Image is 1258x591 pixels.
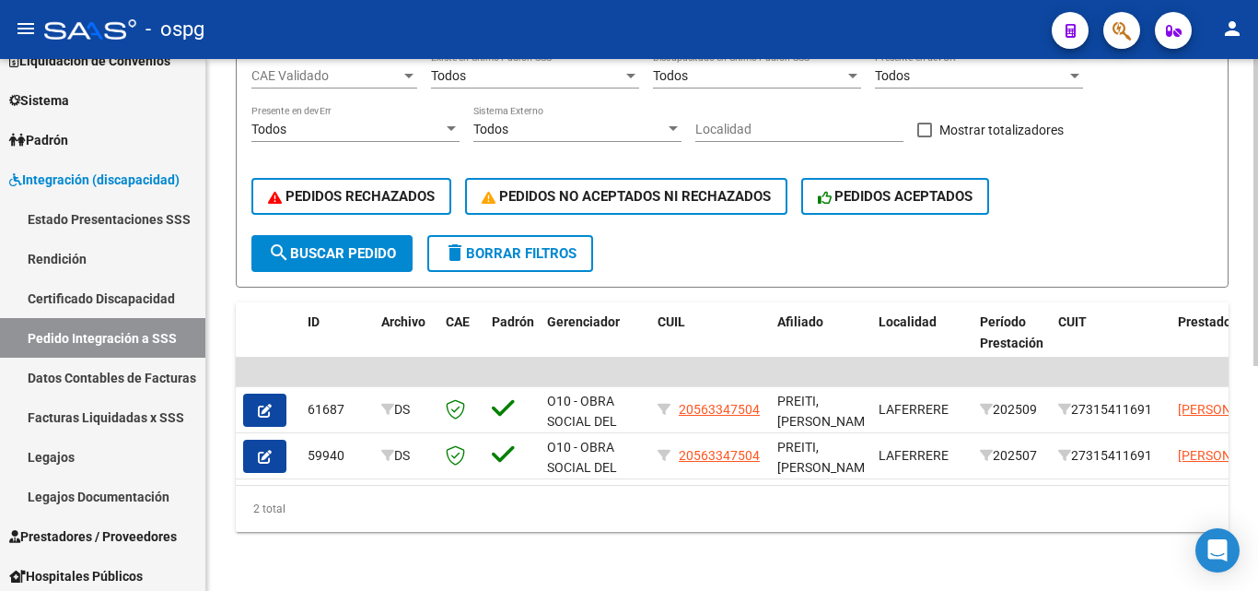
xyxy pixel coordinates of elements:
[465,178,787,215] button: PEDIDOS NO ACEPTADOS NI RECHAZADOS
[308,314,320,329] span: ID
[9,90,69,111] span: Sistema
[381,399,431,420] div: DS
[374,302,438,384] datatable-header-cell: Archivo
[236,486,1229,532] div: 2 total
[1221,18,1243,40] mat-icon: person
[658,314,685,329] span: CUIL
[251,178,451,215] button: PEDIDOS RECHAZADOS
[1058,445,1163,467] div: 27315411691
[650,302,770,384] datatable-header-cell: CUIL
[980,314,1043,350] span: Período Prestación
[427,235,593,272] button: Borrar Filtros
[444,245,577,262] span: Borrar Filtros
[818,188,973,205] span: PEDIDOS ACEPTADOS
[679,402,760,417] span: 20563347504
[268,245,396,262] span: Buscar Pedido
[268,242,290,264] mat-icon: search
[871,302,973,384] datatable-header-cell: Localidad
[444,242,466,264] mat-icon: delete
[980,399,1043,420] div: 202509
[473,122,508,136] span: Todos
[653,68,688,83] span: Todos
[879,402,949,417] span: LAFERRERE
[1195,528,1240,573] div: Open Intercom Messenger
[679,448,760,463] span: 20563347504
[9,170,180,190] span: Integración (discapacidad)
[770,302,871,384] datatable-header-cell: Afiliado
[9,130,68,150] span: Padrón
[9,526,177,547] span: Prestadores / Proveedores
[431,68,466,83] span: Todos
[381,445,431,467] div: DS
[1051,302,1171,384] datatable-header-cell: CUIT
[146,9,204,50] span: - ospg
[482,188,771,205] span: PEDIDOS NO ACEPTADOS NI RECHAZADOS
[801,178,990,215] button: PEDIDOS ACEPTADOS
[879,448,949,463] span: LAFERRERE
[268,188,435,205] span: PEDIDOS RECHAZADOS
[9,51,170,71] span: Liquidación de Convenios
[300,302,374,384] datatable-header-cell: ID
[308,399,367,420] div: 61687
[9,566,143,586] span: Hospitales Públicos
[547,314,620,329] span: Gerenciador
[1178,314,1236,329] span: Prestador
[251,122,286,136] span: Todos
[1058,314,1087,329] span: CUIT
[540,302,650,384] datatable-header-cell: Gerenciador
[547,440,617,517] span: O10 - OBRA SOCIAL DEL PERSONAL GRAFICO
[879,314,937,329] span: Localidad
[251,235,413,272] button: Buscar Pedido
[875,68,910,83] span: Todos
[381,314,425,329] span: Archivo
[973,302,1051,384] datatable-header-cell: Período Prestación
[438,302,484,384] datatable-header-cell: CAE
[15,18,37,40] mat-icon: menu
[547,394,617,471] span: O10 - OBRA SOCIAL DEL PERSONAL GRAFICO
[446,314,470,329] span: CAE
[484,302,540,384] datatable-header-cell: Padrón
[939,119,1064,141] span: Mostrar totalizadores
[777,394,876,451] span: PREITI, [PERSON_NAME] ,
[308,445,367,467] div: 59940
[492,314,534,329] span: Padrón
[777,440,876,497] span: PREITI, [PERSON_NAME] ,
[980,445,1043,467] div: 202507
[777,314,823,329] span: Afiliado
[1058,399,1163,420] div: 27315411691
[251,68,401,84] span: CAE Validado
